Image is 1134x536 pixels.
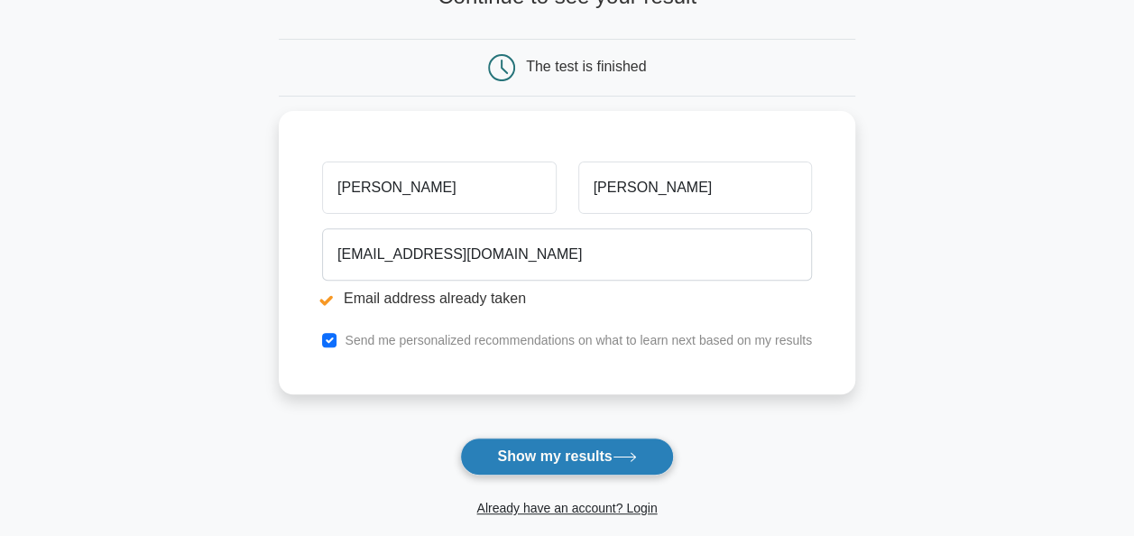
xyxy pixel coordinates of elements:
input: First name [322,162,556,214]
input: Email [322,228,812,281]
li: Email address already taken [322,288,812,310]
input: Last name [578,162,812,214]
a: Already have an account? Login [476,501,657,515]
button: Show my results [460,438,673,476]
label: Send me personalized recommendations on what to learn next based on my results [345,333,812,347]
div: The test is finished [526,59,646,74]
